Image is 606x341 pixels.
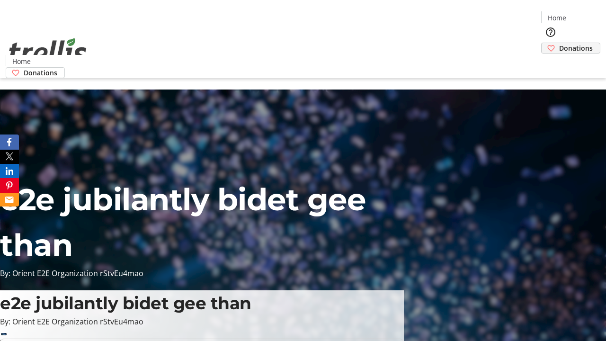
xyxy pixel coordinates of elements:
a: Donations [6,67,65,78]
span: Home [12,56,31,66]
span: Donations [559,43,593,53]
span: Home [548,13,566,23]
span: Donations [24,68,57,78]
button: Help [541,23,560,42]
button: Cart [541,54,560,72]
a: Donations [541,43,600,54]
a: Home [542,13,572,23]
a: Home [6,56,36,66]
img: Orient E2E Organization rStvEu4mao's Logo [6,27,90,75]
